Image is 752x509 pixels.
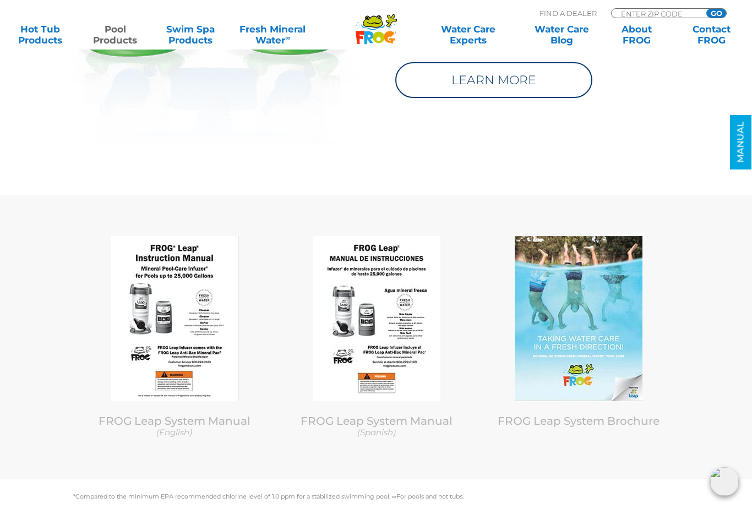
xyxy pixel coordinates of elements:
p: Find A Dealer [540,8,597,18]
a: LEARN MORE [395,62,592,98]
em: (Spanish) [357,427,396,437]
a: FROG Leap System Manual (Spanish) [284,414,469,438]
sup: ∞ [285,34,290,42]
input: Zip Code Form [620,9,694,18]
a: ContactFROG [683,24,741,46]
a: Fresh MineralWater∞ [236,24,309,46]
a: FROG Leap System Brochure [498,414,660,428]
p: *Compared to the minimum EPA recommended chlorine level of 1.0 ppm for a stabilized swimming pool... [73,493,679,500]
a: Hot TubProducts [11,24,69,46]
img: FROG-All-Pool-with-LEAP-brochure [515,236,642,401]
img: openIcon [710,467,739,496]
input: GO [706,9,726,18]
img: Leap-Infuzer-Manual-Spanish [313,236,440,401]
a: Water CareExperts [421,24,515,46]
a: PoolProducts [86,24,144,46]
a: FROG Leap System Manual (English) [81,414,267,438]
a: MANUAL [730,115,751,169]
img: Leap-Infuzer-Manual [111,236,238,401]
a: Water CareBlog [532,24,591,46]
a: AboutFROG [608,24,666,46]
a: Swim SpaProducts [161,24,220,46]
em: (English) [156,427,192,437]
